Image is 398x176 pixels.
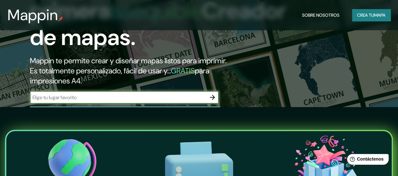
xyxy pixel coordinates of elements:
font: Crea tu [357,12,374,18]
font: Mappin te permite crear y diseñar mapas listos para imprimir. [30,56,227,65]
font: Sobre nosotros [302,12,339,18]
img: pin de mapeo [58,16,63,21]
font: mapa [374,12,385,18]
font: Es totalmente personalizado, fácil de usar y... [30,66,171,76]
font: GRATIS [171,66,195,76]
font: Mappin [8,5,58,25]
button: Crea tumapa [352,9,390,21]
input: Elige tu lugar favorito [30,94,206,101]
iframe: Lanzador de widgets de ayuda [342,151,391,169]
font: para impresiones A4. [30,66,209,86]
button: Sobre nosotros [300,9,342,21]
